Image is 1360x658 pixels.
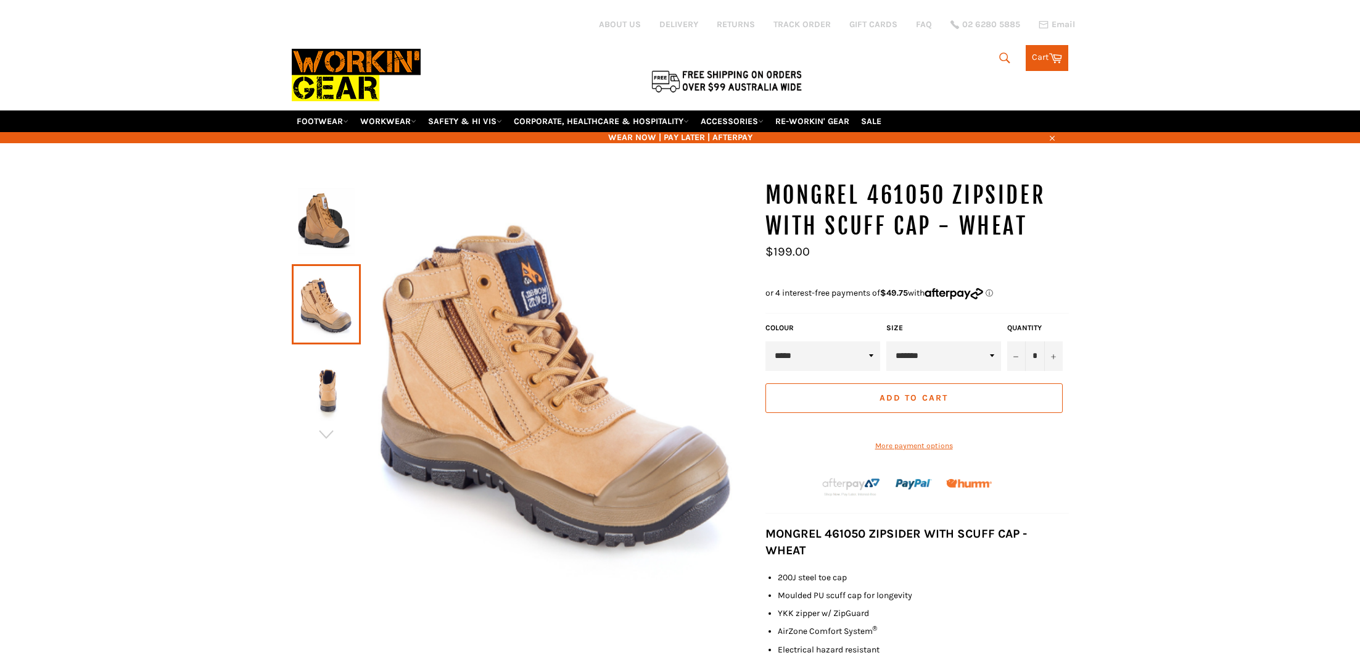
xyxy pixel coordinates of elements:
[292,40,421,110] img: Workin Gear leaders in Workwear, Safety Boots, PPE, Uniforms. Australia's No.1 in Workwear
[765,441,1063,451] a: More payment options
[773,19,831,30] a: TRACK ORDER
[659,19,698,30] a: DELIVERY
[717,19,755,30] a: RETURNS
[1007,341,1026,371] button: Reduce item quantity by one
[1026,45,1068,71] a: Cart
[896,466,932,502] img: paypal.png
[821,477,881,498] img: Afterpay-Logo-on-dark-bg_large.png
[946,479,992,488] img: Humm_core_logo_RGB-01_300x60px_small_195d8312-4386-4de7-b182-0ef9b6303a37.png
[765,323,880,333] label: COLOUR
[1044,341,1063,371] button: Increase item quantity by one
[886,323,1001,333] label: Size
[1039,20,1075,30] a: Email
[849,19,897,30] a: GIFT CARDS
[880,393,948,403] span: Add to Cart
[856,110,886,132] a: SALE
[1052,20,1075,29] span: Email
[765,383,1063,413] button: Add to Cart
[649,68,804,94] img: Flat $9.95 shipping Australia wide
[765,527,1027,557] strong: MONGREL 461050 ZIPSIDER WITH SCUFF CAP - WHEAT
[298,353,355,421] img: MONGREL 461050 ZIPSIDER WITH SCUFF CAP - WHEAT - Workin' Gear
[355,110,421,132] a: WORKWEAR
[423,110,507,132] a: SAFETY & HI VIS
[696,110,769,132] a: ACCESSORIES
[950,20,1020,29] a: 02 6280 5885
[916,19,932,30] a: FAQ
[298,188,355,256] img: MONGREL 461050 ZIPSIDER WITH SCUFF CAP - WHEAT - Workin' Gear
[1007,323,1063,333] label: Quantity
[778,607,1069,619] li: YKK zipper w/ ZipGuard
[778,644,1069,656] li: Electrical hazard resistant
[873,625,878,633] sup: ®
[599,19,641,30] a: ABOUT US
[778,572,1069,583] li: 200J steel toe cap
[778,625,1069,637] li: AirZone Comfort System
[962,20,1020,29] span: 02 6280 5885
[765,180,1069,241] h1: MONGREL 461050 ZIPSIDER WITH SCUFF CAP - WHEAT
[509,110,694,132] a: CORPORATE, HEALTHCARE & HOSPITALITY
[292,131,1069,143] span: WEAR NOW | PAY LATER | AFTERPAY
[765,244,810,259] span: $199.00
[770,110,854,132] a: RE-WORKIN' GEAR
[361,180,753,580] img: MONGREL 461050 ZIPSIDER WITH SCUFF CAP - WHEAT - Workin' Gear
[292,110,353,132] a: FOOTWEAR
[778,589,1069,601] li: Moulded PU scuff cap for longevity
